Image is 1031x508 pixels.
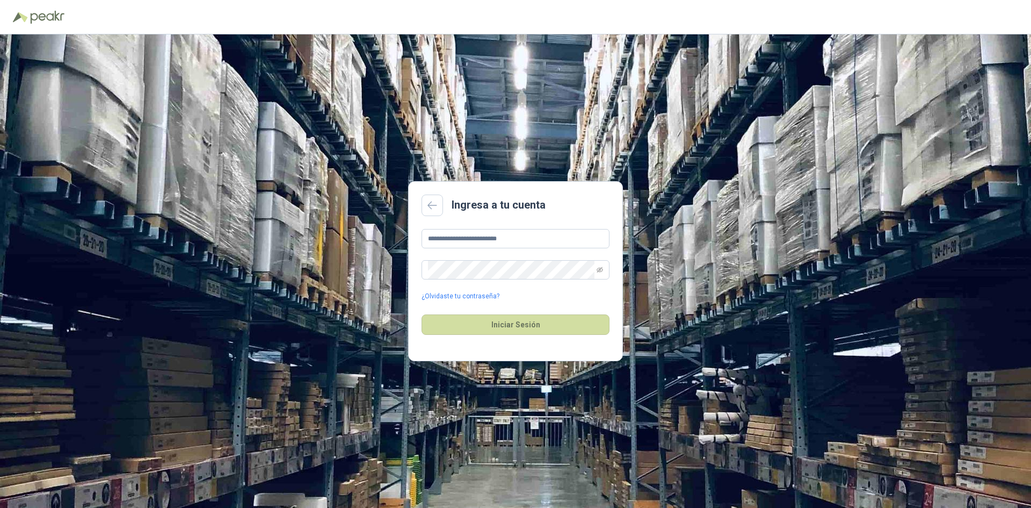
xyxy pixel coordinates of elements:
img: Logo [13,12,28,23]
h2: Ingresa a tu cuenta [452,197,546,213]
button: Iniciar Sesión [422,314,609,335]
a: ¿Olvidaste tu contraseña? [422,291,499,302]
span: eye-invisible [597,267,603,273]
img: Peakr [30,11,64,24]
